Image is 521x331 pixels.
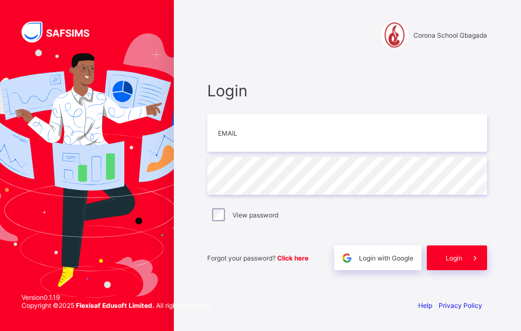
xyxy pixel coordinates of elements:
span: Copyright © 2025 All rights reserved. [22,301,212,309]
a: Privacy Policy [439,301,482,309]
span: Login [446,254,462,262]
a: Click here [277,254,308,262]
span: Version 0.1.19 [22,293,212,301]
strong: Flexisaf Edusoft Limited. [76,301,154,309]
span: Forgot your password? [207,254,308,262]
span: Login [207,81,487,100]
img: SAFSIMS Logo [22,22,102,43]
span: Login with Google [359,254,413,262]
img: google.396cfc9801f0270233282035f929180a.svg [341,252,353,264]
label: View password [233,211,278,219]
a: Help [418,301,432,309]
span: Corona School Gbagada [413,31,487,39]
